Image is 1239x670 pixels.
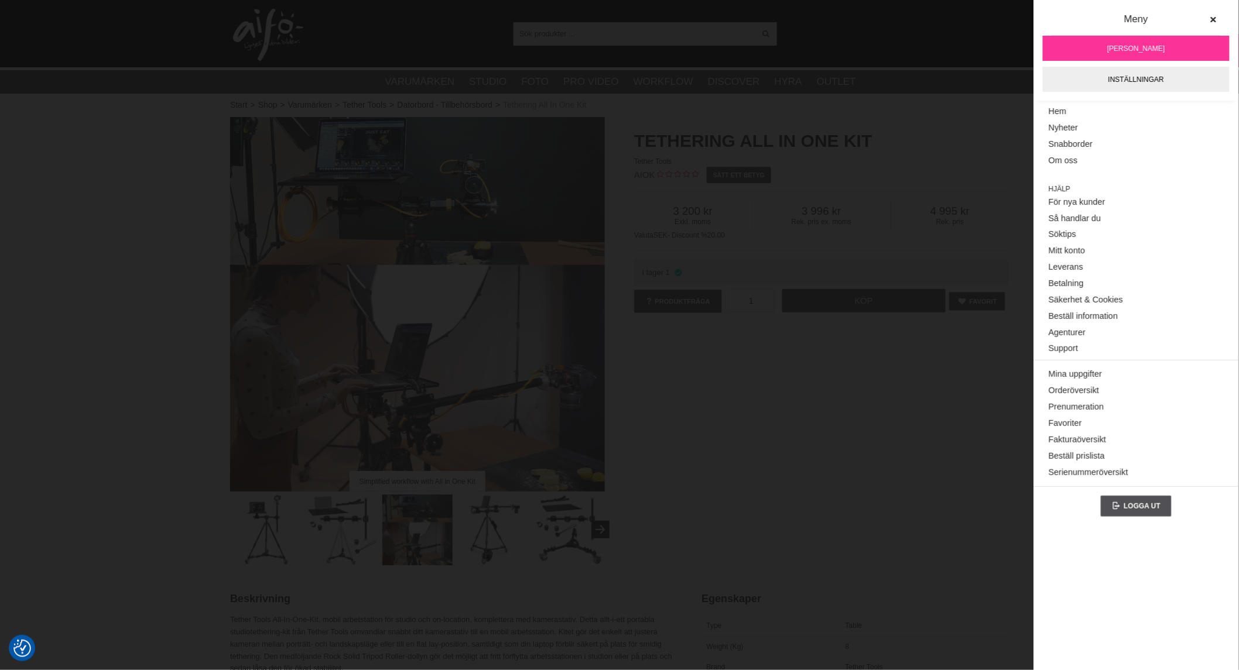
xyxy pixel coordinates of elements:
span: Tethering All In One Kit [503,99,586,111]
a: Prenumeration [1049,399,1224,415]
a: Support [1049,341,1224,357]
span: Table [846,621,862,630]
a: Workflow [634,74,693,90]
img: Adjust your camera from portrait to profile to flat lay [458,494,529,565]
img: logo.png [233,9,303,61]
a: Sätt ett betyg [707,167,772,183]
span: Logga ut [1124,502,1161,510]
a: Beställ prislista [1049,448,1224,465]
span: 3 996 [752,205,891,218]
a: Orderöversikt [1049,383,1224,399]
span: Rek. pris [891,218,1009,226]
img: Modular All in One Tethering Kit (tripod not included) [230,117,605,492]
a: Logga ut [1101,496,1172,517]
h2: Egenskaper [701,592,1009,606]
span: 4 995 [891,205,1009,218]
a: Söktips [1049,226,1224,243]
a: Simplified workflow with All in One Kit [230,117,605,492]
span: > [251,99,255,111]
span: > [280,99,285,111]
div: Kundbetyg: 0 [655,169,699,181]
span: [PERSON_NAME] [1107,43,1165,54]
a: Agenturer [1049,325,1224,341]
span: > [389,99,394,111]
span: I lager [642,268,664,277]
a: Studio [469,74,506,90]
a: Produktfråga [634,290,722,313]
span: AIOK [634,170,655,180]
a: Varumärken [385,74,455,90]
button: Next [592,521,610,538]
a: Köp [782,289,946,312]
span: SEK [653,231,668,239]
a: Favoriter [1049,415,1224,432]
a: Beställ information [1049,308,1224,325]
a: Nyheter [1049,120,1224,136]
a: Favorit [949,292,1005,311]
a: Om oss [1049,153,1224,169]
span: - Discount % [668,231,707,239]
a: Serienummeröversikt [1049,464,1224,480]
a: För nya kunder [1049,194,1224,211]
img: Tethering All In One Kit (tripod not included) [307,494,378,565]
a: Tether Tools [343,99,386,111]
span: Exkl. moms [634,218,752,226]
a: Start [230,99,248,111]
span: 3 200 [634,205,752,218]
a: Datorbord - Tillbehörsbord [397,99,492,111]
img: Revisit consent button [13,640,31,657]
a: Mitt konto [1049,243,1224,259]
span: Tether Tools [634,157,672,166]
span: Type [707,621,722,630]
span: 20.00 [707,231,725,239]
input: Sök produkter ... [514,25,755,42]
div: Meny [1052,12,1221,36]
a: Varumärken [288,99,332,111]
img: Modular All in One Tethering Kit (tripod not included) [231,494,302,565]
button: Samtyckesinställningar [13,638,31,659]
a: Mina uppgifter [1049,366,1224,383]
a: Foto [521,74,549,90]
img: Simplified workflow with All in One Kit [382,494,453,565]
span: Hjälp [1049,184,1224,194]
a: Inställningar [1043,67,1230,92]
span: > [495,99,500,111]
h2: Beskrivning [230,592,672,606]
a: Leverans [1049,259,1224,276]
a: Så handlar du [1049,210,1224,226]
div: Simplified workflow with All in One Kit [350,471,485,492]
i: I lager [673,268,683,277]
a: Pro Video [563,74,618,90]
span: 8 [846,642,850,651]
span: Weight (Kg) [707,642,744,651]
span: Rek. pris ex. moms [752,218,891,226]
span: 1 [666,268,670,277]
a: Betalning [1049,276,1224,292]
a: Hem [1049,104,1224,120]
a: Snabborder [1049,136,1224,153]
a: Shop [258,99,278,111]
img: All in one Kit, parts [533,494,604,565]
span: Valuta [634,231,653,239]
a: Discover [708,74,760,90]
a: Outlet [817,74,856,90]
a: Säkerhet & Cookies [1049,292,1224,308]
a: Hyra [775,74,802,90]
span: > [335,99,340,111]
h1: Tethering All In One Kit [634,129,1009,153]
a: Fakturaöversikt [1049,432,1224,448]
